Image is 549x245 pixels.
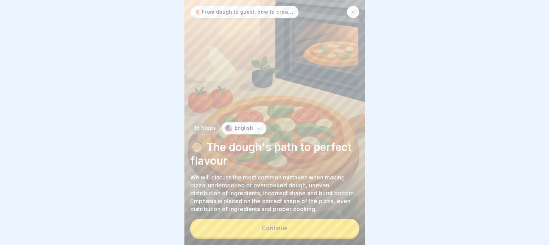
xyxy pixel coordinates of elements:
p: English [235,125,253,131]
button: Continue [190,219,359,237]
p: 15 Steps [194,125,216,131]
p: 🍕 From dough to guest: how to create the perfect pizza every day [194,9,295,15]
p: 🥘 The dough's path to perfect flavour [190,140,359,168]
img: us.svg [225,125,232,132]
div: Continue [262,225,288,231]
p: We will discuss the most common mistakes when making pizza: undercooked or overcooked dough, unev... [190,173,359,213]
